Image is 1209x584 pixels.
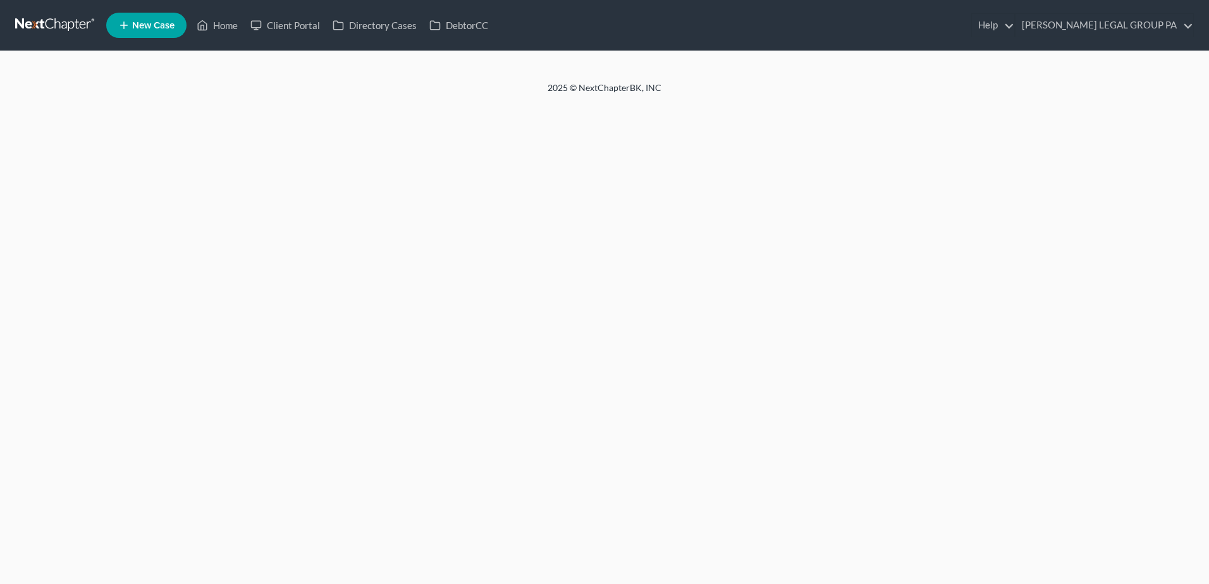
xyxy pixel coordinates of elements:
a: Home [190,14,244,37]
a: Directory Cases [326,14,423,37]
a: Client Portal [244,14,326,37]
a: [PERSON_NAME] LEGAL GROUP PA [1016,14,1193,37]
a: DebtorCC [423,14,494,37]
a: Help [972,14,1014,37]
new-legal-case-button: New Case [106,13,187,38]
div: 2025 © NextChapterBK, INC [244,82,965,104]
